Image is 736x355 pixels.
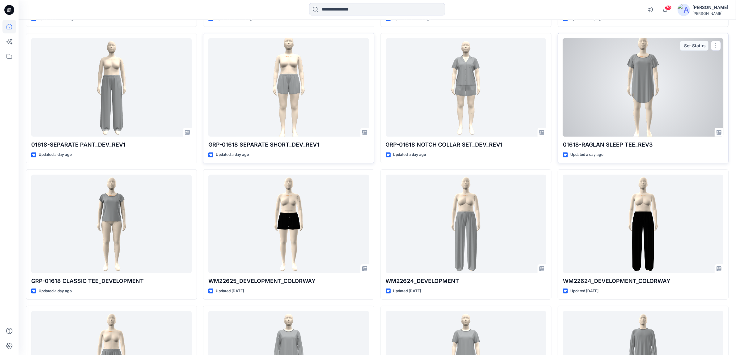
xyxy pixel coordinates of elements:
[31,175,192,273] a: GRP-01618 CLASSIC TEE_DEVELOPMENT
[393,288,421,294] p: Updated [DATE]
[665,5,672,10] span: 70
[31,38,192,137] a: 01618-SEPARATE PANT_DEV_REV1
[39,288,72,294] p: Updated a day ago
[570,288,598,294] p: Updated [DATE]
[216,152,249,158] p: Updated a day ago
[692,4,728,11] div: [PERSON_NAME]
[563,277,723,285] p: WM22624_DEVELOPMENT_COLORWAY
[208,175,369,273] a: WM22625_DEVELOPMENT_COLORWAY
[208,140,369,149] p: GRP-01618 SEPARATE SHORT_DEV_REV1
[386,140,546,149] p: GRP-01618 NOTCH COLLAR SET_DEV_REV1
[563,38,723,137] a: 01618-RAGLAN SLEEP TEE_REV3
[563,175,723,273] a: WM22624_DEVELOPMENT_COLORWAY
[386,175,546,273] a: WM22624_DEVELOPMENT
[563,140,723,149] p: 01618-RAGLAN SLEEP TEE_REV3
[570,152,603,158] p: Updated a day ago
[208,277,369,285] p: WM22625_DEVELOPMENT_COLORWAY
[678,4,690,16] img: avatar
[386,38,546,137] a: GRP-01618 NOTCH COLLAR SET_DEV_REV1
[31,140,192,149] p: 01618-SEPARATE PANT_DEV_REV1
[216,288,244,294] p: Updated [DATE]
[386,277,546,285] p: WM22624_DEVELOPMENT
[393,152,426,158] p: Updated a day ago
[692,11,728,16] div: [PERSON_NAME]
[39,152,72,158] p: Updated a day ago
[31,277,192,285] p: GRP-01618 CLASSIC TEE_DEVELOPMENT
[208,38,369,137] a: GRP-01618 SEPARATE SHORT_DEV_REV1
